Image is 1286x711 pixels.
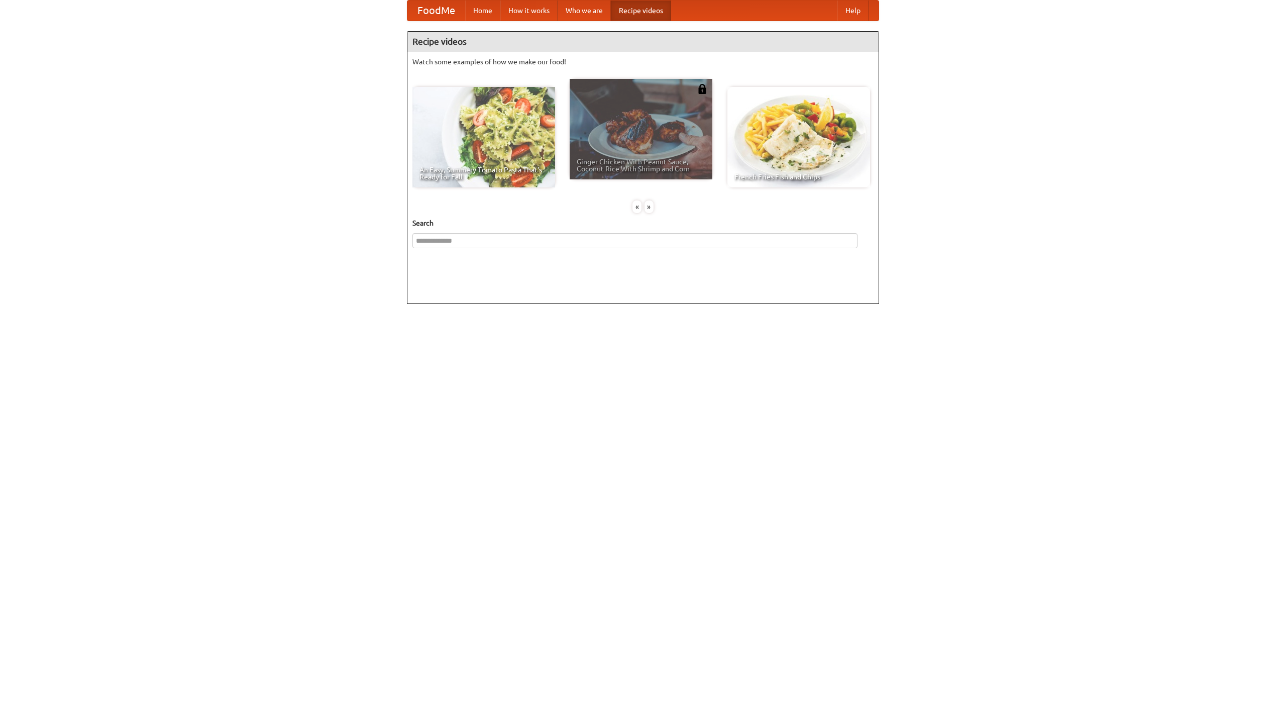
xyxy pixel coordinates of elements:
[727,87,870,187] a: French Fries Fish and Chips
[412,218,874,228] h5: Search
[500,1,558,21] a: How it works
[611,1,671,21] a: Recipe videos
[407,1,465,21] a: FoodMe
[632,200,641,213] div: «
[734,173,863,180] span: French Fries Fish and Chips
[558,1,611,21] a: Who we are
[465,1,500,21] a: Home
[419,166,548,180] span: An Easy, Summery Tomato Pasta That's Ready for Fall
[697,84,707,94] img: 483408.png
[412,87,555,187] a: An Easy, Summery Tomato Pasta That's Ready for Fall
[412,57,874,67] p: Watch some examples of how we make our food!
[407,32,879,52] h4: Recipe videos
[645,200,654,213] div: »
[837,1,869,21] a: Help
